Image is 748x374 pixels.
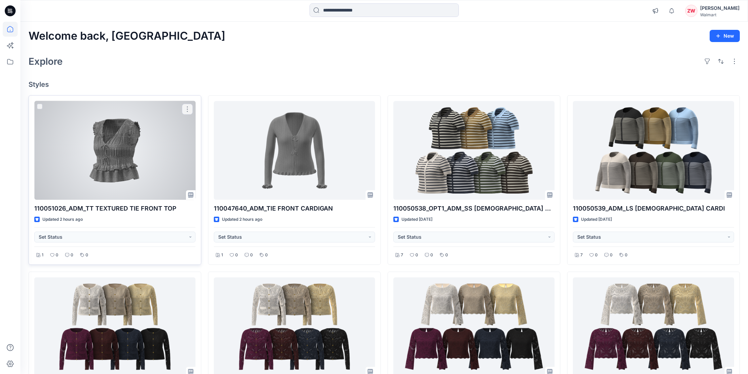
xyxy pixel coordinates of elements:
[71,252,73,259] p: 0
[214,101,375,200] a: 110047640_ADM_TIE FRONT CARDIGAN
[573,101,734,200] a: 110050539_ADM_LS LADY CARDI
[86,252,88,259] p: 0
[222,216,262,223] p: Updated 2 hours ago
[29,30,225,42] h2: Welcome back, [GEOGRAPHIC_DATA]
[700,4,740,12] div: [PERSON_NAME]
[610,252,613,259] p: 0
[235,252,238,259] p: 0
[685,5,697,17] div: ZW
[415,252,418,259] p: 0
[393,101,555,200] a: 110050538_OPT1_ADM_SS LADY CARDI
[581,216,612,223] p: Updated [DATE]
[445,252,448,259] p: 0
[34,204,195,213] p: 110051026_ADM_TT TEXTURED TIE FRONT TOP
[573,204,734,213] p: 110050539_ADM_LS [DEMOGRAPHIC_DATA] CARDI
[595,252,598,259] p: 0
[29,56,63,67] h2: Explore
[393,204,555,213] p: 110050538_OPT1_ADM_SS [DEMOGRAPHIC_DATA] CARDI
[430,252,433,259] p: 0
[580,252,583,259] p: 7
[214,204,375,213] p: 110047640_ADM_TIE FRONT CARDIGAN
[401,216,432,223] p: Updated [DATE]
[34,101,195,200] a: 110051026_ADM_TT TEXTURED TIE FRONT TOP
[29,80,740,88] h4: Styles
[250,252,253,259] p: 0
[401,252,403,259] p: 7
[56,252,58,259] p: 0
[42,216,83,223] p: Updated 2 hours ago
[265,252,268,259] p: 0
[625,252,628,259] p: 0
[710,30,740,42] button: New
[42,252,43,259] p: 1
[221,252,223,259] p: 1
[700,12,740,17] div: Walmart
